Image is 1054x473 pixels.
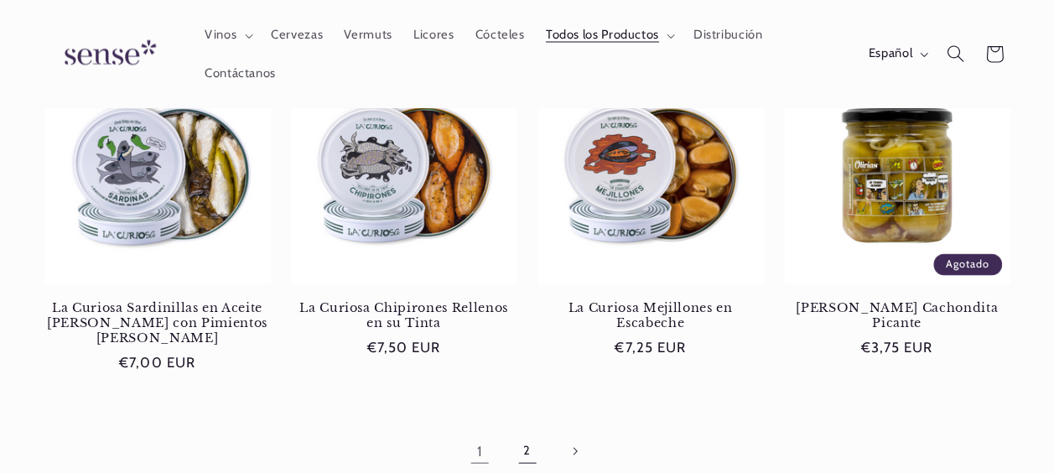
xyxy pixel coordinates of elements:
a: [PERSON_NAME] Cachondita Picante [784,299,1010,330]
span: Vermuts [344,28,392,44]
a: La Curiosa Chipirones Rellenos en su Tinta [291,299,517,330]
summary: Todos los Productos [535,17,683,54]
a: Página siguiente [555,431,594,470]
a: Página 2 [507,431,546,470]
button: Español [858,37,936,70]
nav: Paginación [44,431,1010,470]
summary: Búsqueda [936,34,974,73]
a: Distribución [683,17,773,54]
a: Cervezas [260,17,333,54]
span: Cócteles [475,28,525,44]
a: Contáctanos [194,54,286,91]
a: La Curiosa Mejillones en Escabeche [537,299,764,330]
a: Licores [402,17,465,54]
span: Licores [413,28,454,44]
a: Sense [38,23,177,85]
a: Página 1 [460,431,499,470]
img: Sense [44,30,170,78]
span: Distribución [693,28,763,44]
span: Cervezas [271,28,323,44]
a: Vermuts [334,17,403,54]
a: Cócteles [465,17,535,54]
a: La Curiosa Sardinillas en Aceite [PERSON_NAME] con Pimientos [PERSON_NAME] [44,299,271,346]
span: Español [869,44,912,63]
span: Vinos [205,28,236,44]
summary: Vinos [194,17,260,54]
span: Contáctanos [205,65,276,81]
span: Todos los Productos [546,28,659,44]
